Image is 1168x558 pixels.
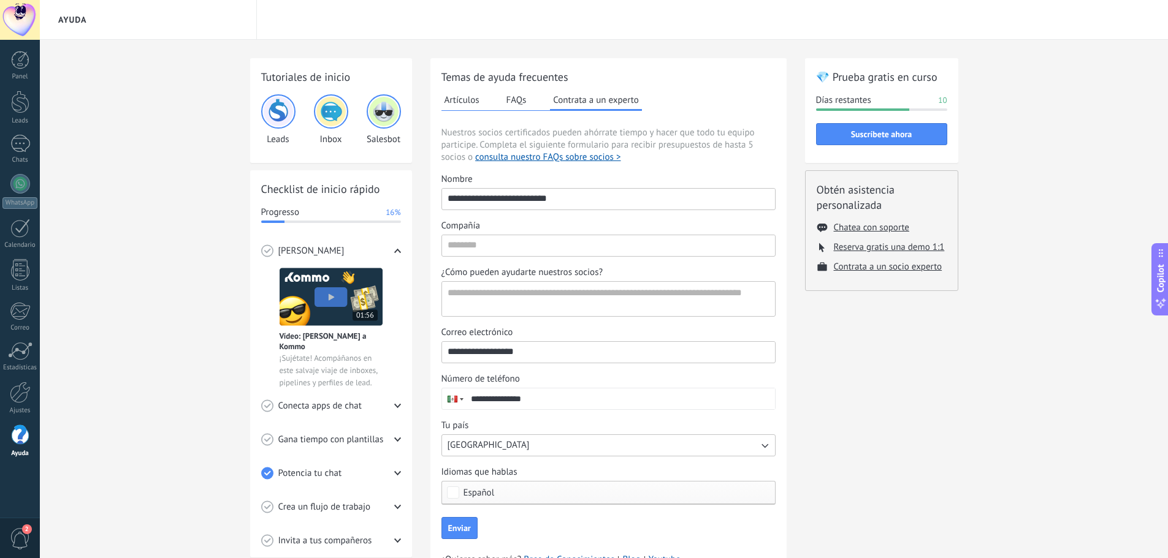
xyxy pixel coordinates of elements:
span: Nombre [441,173,473,186]
span: Copilot [1155,264,1167,292]
div: Ajustes [2,407,38,415]
h2: Obtén asistencia personalizada [817,182,947,213]
span: Potencia tu chat [278,467,342,480]
div: Chats [2,156,38,164]
span: Número de teléfono [441,373,520,385]
img: Meet video [280,268,383,326]
div: Listas [2,284,38,292]
span: Días restantes [816,94,871,107]
button: Contrata a un socio experto [834,261,942,273]
span: 16% [386,206,400,219]
span: Conecta apps de chat [278,400,362,412]
span: Compañía [441,220,480,232]
span: 2 [22,524,32,534]
span: [GEOGRAPHIC_DATA] [448,439,530,451]
span: [PERSON_NAME] [278,245,345,257]
div: Salesbot [367,94,401,145]
span: Nuestros socios certificados pueden ahórrate tiempo y hacer que todo tu equipo participe. Complet... [441,127,776,164]
h2: Checklist de inicio rápido [261,181,401,197]
button: consulta nuestro FAQs sobre socios > [475,151,620,164]
button: Tu país [441,434,776,456]
span: Gana tiempo con plantillas [278,434,384,446]
span: Vídeo: [PERSON_NAME] a Kommo [280,331,383,352]
textarea: ¿Cómo pueden ayudarte nuestros socios? [442,282,773,316]
span: Correo electrónico [441,326,513,339]
div: Mexico: + 52 [442,388,465,409]
span: Enviar [448,524,471,532]
span: 10 [938,94,947,107]
span: Invita a tus compañeros [278,535,372,547]
span: ¿Cómo pueden ayudarte nuestros socios? [441,266,603,279]
input: Compañía [442,235,775,255]
span: ¡Sujétate! Acompáñanos en este salvaje viaje de inboxes, pipelines y perfiles de lead. [280,352,383,389]
input: Número de teléfono [465,388,775,409]
input: Correo electrónico [442,342,775,361]
button: Enviar [441,517,478,539]
span: Español [464,488,495,497]
button: Artículos [441,91,483,109]
button: Contrata a un experto [550,91,641,111]
span: Tu país [441,420,469,432]
div: Estadísticas [2,364,38,372]
div: Panel [2,73,38,81]
div: Leads [261,94,296,145]
button: FAQs [503,91,530,109]
input: Nombre [442,189,775,208]
div: Ayuda [2,450,38,458]
span: Progresso [261,206,299,219]
span: Suscríbete ahora [851,130,912,138]
button: Chatea con soporte [834,222,909,233]
div: Leads [2,117,38,125]
button: Suscríbete ahora [816,123,947,145]
div: Calendario [2,241,38,249]
span: Crea un flujo de trabajo [278,501,371,513]
span: Idiomas que hablas [441,466,517,478]
div: Inbox [314,94,348,145]
h2: Tutoriales de inicio [261,69,401,85]
div: Correo [2,324,38,332]
div: WhatsApp [2,197,37,209]
h2: 💎 Prueba gratis en curso [816,69,947,85]
h2: Temas de ayuda frecuentes [441,69,776,85]
button: Reserva gratis una demo 1:1 [834,241,945,253]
